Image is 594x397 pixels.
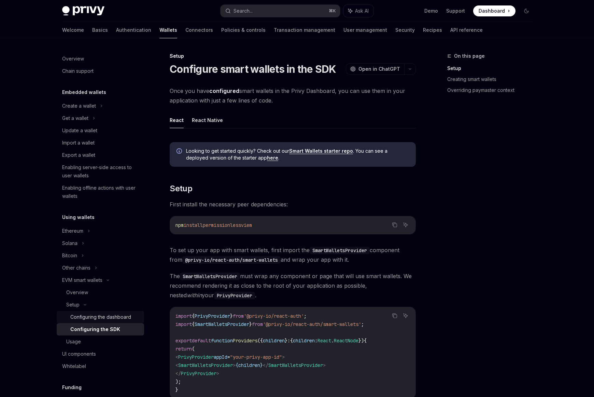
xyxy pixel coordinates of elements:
span: { [192,313,195,319]
span: React [317,338,331,344]
span: { [290,338,293,344]
span: } [175,387,178,393]
span: Dashboard [479,8,505,14]
a: Welcome [62,22,84,38]
a: Recipes [423,22,442,38]
button: Search...⌘K [221,5,340,17]
div: Create a wallet [62,102,96,110]
div: Chain support [62,67,94,75]
span: PrivyProvider [181,370,216,377]
span: } [230,313,233,319]
span: ({ [257,338,263,344]
a: here [267,155,278,161]
a: Overview [57,286,144,299]
code: PrivyProvider [214,292,255,299]
span: permissionless [203,222,241,228]
span: } [260,362,263,368]
span: ⌘ K [329,8,336,14]
button: Copy the contents from the code block [390,311,399,320]
div: Enabling server-side access to user wallets [62,163,140,180]
span: ; [361,321,364,327]
div: Update a wallet [62,126,97,135]
div: Solana [62,239,77,247]
code: SmartWalletsProvider [310,247,370,254]
img: dark logo [62,6,104,16]
span: '@privy-io/react-auth/smart-wallets' [263,321,361,327]
div: Search... [234,7,253,15]
div: Ethereum [62,227,83,235]
span: PrivyProvider [178,354,214,360]
div: EVM smart wallets [62,276,102,284]
a: Creating smart wallets [447,74,537,85]
a: Usage [57,336,144,348]
a: Import a wallet [57,137,144,149]
div: Get a wallet [62,114,88,122]
a: Overriding paymaster context [447,85,537,96]
span: default [192,338,211,344]
span: To set up your app with smart wallets, first import the component from and wrap your app with it. [170,245,416,264]
span: : [315,338,317,344]
a: Basics [92,22,108,38]
span: return [175,346,192,352]
a: Configuring the SDK [57,323,144,336]
a: Whitelabel [57,360,144,372]
svg: Info [176,148,183,155]
div: Setup [170,53,416,59]
div: Overview [66,288,88,297]
button: Open in ChatGPT [346,63,404,75]
div: Export a wallet [62,151,95,159]
span: Open in ChatGPT [358,66,400,72]
a: Smart Wallets starter repo [289,148,353,154]
code: @privy-io/react-auth/smart-wallets [182,256,281,264]
a: Policies & controls [221,22,266,38]
span: PrivyProvider [195,313,230,319]
a: Export a wallet [57,149,144,161]
span: < [175,362,178,368]
span: : [287,338,290,344]
button: Ask AI [343,5,373,17]
div: Import a wallet [62,139,95,147]
a: Overview [57,53,144,65]
h5: Funding [62,383,82,392]
span: Looking to get started quickly? Check out our . You can see a deployed version of the starter app . [186,148,409,161]
span: </ [263,362,268,368]
div: Setup [66,301,80,309]
span: Ask AI [355,8,369,14]
span: > [216,370,219,377]
a: Transaction management [274,22,335,38]
span: '@privy-io/react-auth' [244,313,304,319]
div: Overview [62,55,84,63]
div: UI components [62,350,96,358]
span: { [236,362,238,368]
div: Whitelabel [62,362,86,370]
button: React Native [192,112,223,128]
div: Other chains [62,264,90,272]
span: { [364,338,367,344]
span: </ [175,370,181,377]
div: Configuring the dashboard [70,313,131,321]
a: API reference [450,22,483,38]
button: Copy the contents from the code block [390,220,399,229]
span: npm [175,222,184,228]
span: children [293,338,315,344]
span: import [175,321,192,327]
h1: Configure smart wallets in the SDK [170,63,336,75]
h5: Embedded wallets [62,88,106,96]
span: { [192,321,195,327]
a: Wallets [159,22,177,38]
span: function [211,338,233,344]
a: Demo [424,8,438,14]
button: React [170,112,184,128]
a: Chain support [57,65,144,77]
div: Bitcoin [62,251,77,260]
span: viem [241,222,252,228]
span: "your-privy-app-id" [230,354,282,360]
a: Connectors [185,22,213,38]
a: Security [395,22,415,38]
a: Support [446,8,465,14]
span: > [282,354,285,360]
span: SmartWalletsProvider [178,362,233,368]
div: Configuring the SDK [70,325,120,333]
a: Setup [447,63,537,74]
span: ; [304,313,307,319]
